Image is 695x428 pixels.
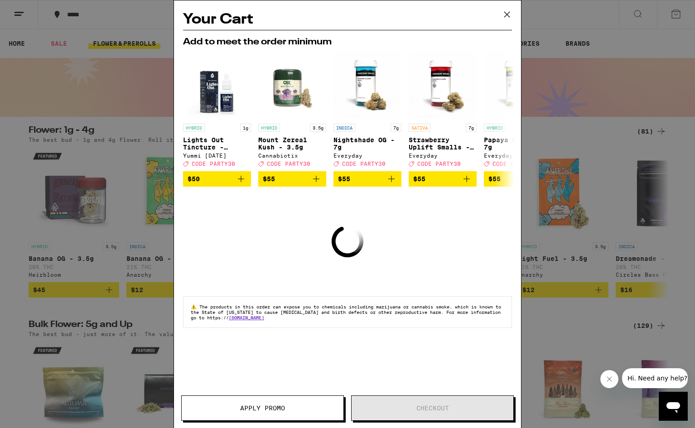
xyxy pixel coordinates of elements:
span: ⚠️ [191,304,199,309]
span: CODE PARTY30 [492,161,536,167]
p: INDICA [333,124,355,132]
a: Open page for Lights Out Tincture - 1000mg from Yummi Karma [183,51,251,171]
button: Add to bag [183,171,251,187]
span: Checkout [416,405,449,411]
p: Mount Zereal Kush - 3.5g [258,136,326,151]
button: Add to bag [333,171,401,187]
div: Cannabiotix [258,153,326,159]
span: The products in this order can expose you to chemicals including marijuana or cannabis smoke, whi... [191,304,501,320]
iframe: Message from company [622,368,688,388]
p: 3.5g [310,124,326,132]
span: $55 [488,175,501,183]
img: Cannabiotix - Mount Zereal Kush - 3.5g [258,51,326,119]
img: Everyday - Strawberry Uplift Smalls - 7g [409,51,477,119]
span: $55 [263,175,275,183]
h2: Add to meet the order minimum [183,38,512,47]
span: CODE PARTY30 [342,161,386,167]
img: Everyday - Nightshade OG - 7g [333,51,401,119]
div: Everyday [484,153,552,159]
p: SATIVA [409,124,430,132]
p: 1g [240,124,251,132]
div: Yummi [DATE] [183,153,251,159]
button: Add to bag [258,171,326,187]
a: Open page for Mount Zereal Kush - 3.5g from Cannabiotix [258,51,326,171]
p: HYBRID [258,124,280,132]
iframe: Button to launch messaging window [659,392,688,421]
span: $50 [188,175,200,183]
a: Open page for Nightshade OG - 7g from Everyday [333,51,401,171]
p: Strawberry Uplift Smalls - 7g [409,136,477,151]
p: 7g [391,124,401,132]
img: Yummi Karma - Lights Out Tincture - 1000mg [183,51,251,119]
iframe: Close message [600,370,618,388]
button: Add to bag [409,171,477,187]
span: $55 [413,175,425,183]
span: CODE PARTY30 [417,161,461,167]
span: Apply Promo [240,405,285,411]
a: Open page for Papaya Mirage - 7g from Everyday [484,51,552,171]
button: Checkout [351,395,514,421]
span: CODE PARTY30 [267,161,310,167]
button: Apply Promo [181,395,344,421]
p: Lights Out Tincture - 1000mg [183,136,251,151]
div: Everyday [409,153,477,159]
p: 7g [466,124,477,132]
a: Open page for Strawberry Uplift Smalls - 7g from Everyday [409,51,477,171]
p: HYBRID [484,124,506,132]
div: Everyday [333,153,401,159]
a: [DOMAIN_NAME] [229,315,264,320]
button: Add to bag [484,171,552,187]
span: $55 [338,175,350,183]
p: Nightshade OG - 7g [333,136,401,151]
img: Everyday - Papaya Mirage - 7g [484,51,552,119]
span: CODE PARTY30 [192,161,235,167]
h2: Your Cart [183,10,512,30]
p: Papaya Mirage - 7g [484,136,552,151]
